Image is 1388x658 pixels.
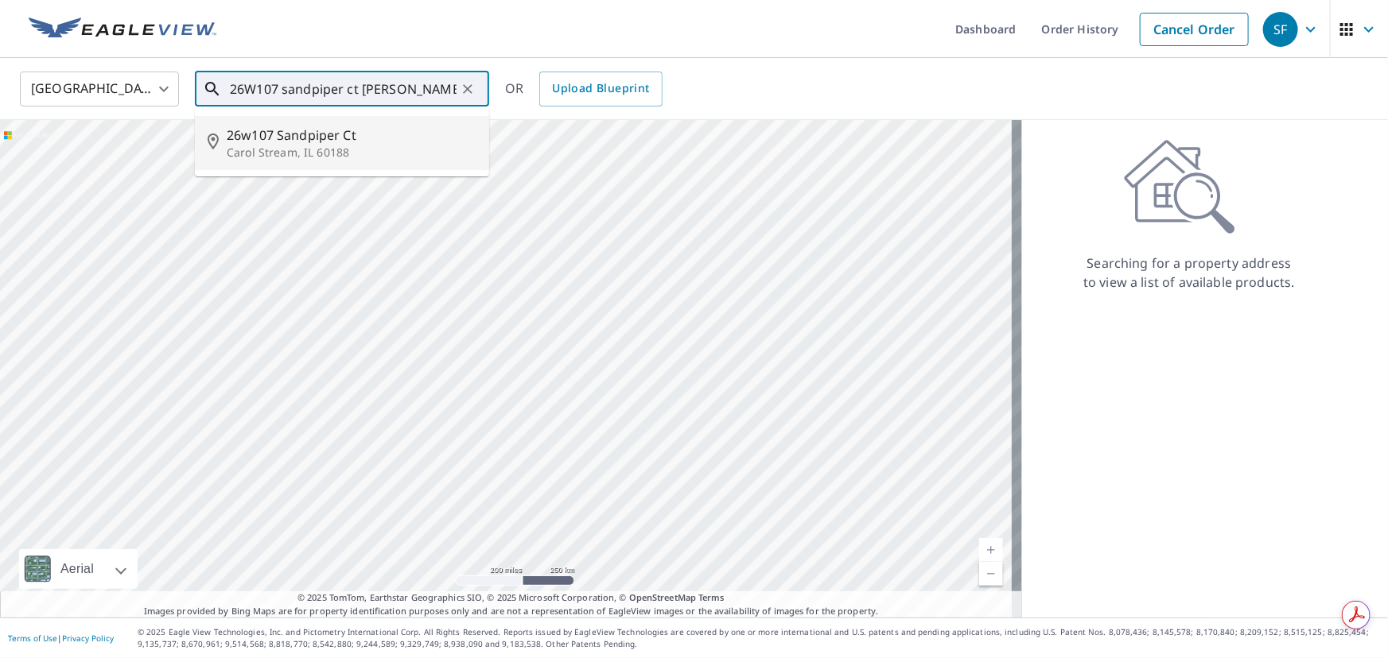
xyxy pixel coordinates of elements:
[1140,13,1249,46] a: Cancel Order
[8,633,114,643] p: |
[698,591,725,603] a: Terms
[8,633,57,644] a: Terms of Use
[552,79,649,99] span: Upload Blueprint
[1083,254,1296,292] p: Searching for a property address to view a list of available products.
[19,549,138,589] div: Aerial
[1263,12,1298,47] div: SF
[979,562,1003,586] a: Current Level 5, Zoom Out
[629,591,696,603] a: OpenStreetMap
[29,17,216,41] img: EV Logo
[539,72,662,106] a: Upload Blueprint
[457,78,479,100] button: Clear
[230,67,457,111] input: Search by address or latitude-longitude
[979,538,1003,562] a: Current Level 5, Zoom In
[227,126,476,145] span: 26w107 Sandpiper Ct
[56,549,99,589] div: Aerial
[227,145,476,161] p: Carol Stream, IL 60188
[505,72,663,106] div: OR
[138,626,1380,650] p: © 2025 Eagle View Technologies, Inc. and Pictometry International Corp. All Rights Reserved. Repo...
[297,591,725,605] span: © 2025 TomTom, Earthstar Geographics SIO, © 2025 Microsoft Corporation, ©
[62,633,114,644] a: Privacy Policy
[20,67,179,111] div: [GEOGRAPHIC_DATA]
